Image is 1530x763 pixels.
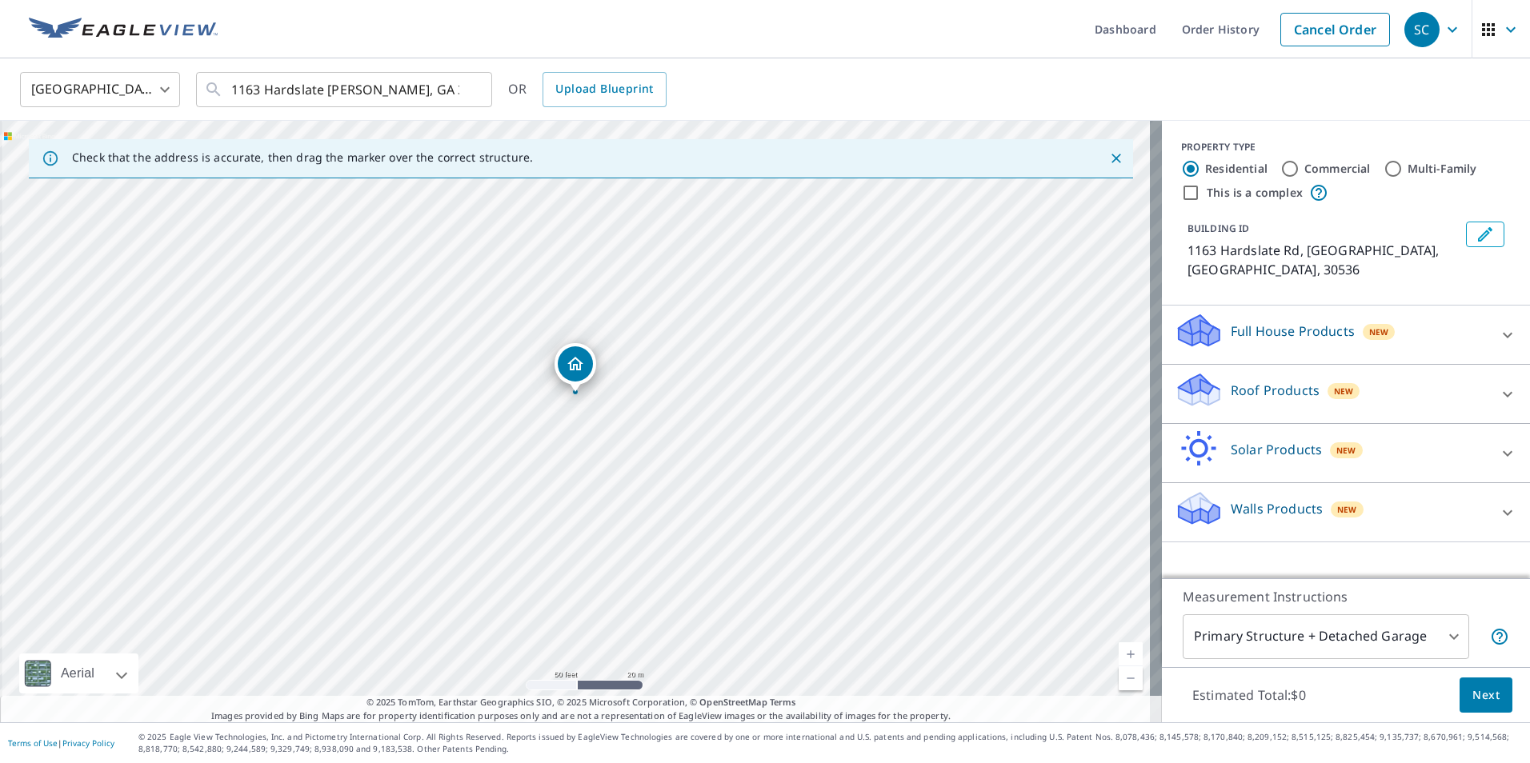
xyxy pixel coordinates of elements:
div: SC [1404,12,1440,47]
a: Upload Blueprint [543,72,666,107]
div: Aerial [19,653,138,693]
button: Close [1106,148,1127,169]
button: Edit building 1 [1466,222,1504,247]
p: © 2025 Eagle View Technologies, Inc. and Pictometry International Corp. All Rights Reserved. Repo... [138,731,1522,755]
span: New [1336,444,1356,457]
a: Current Level 19, Zoom In [1119,642,1143,666]
a: Privacy Policy [62,737,114,749]
div: Roof ProductsNew [1175,371,1517,417]
p: BUILDING ID [1188,222,1249,235]
div: PROPERTY TYPE [1181,140,1511,154]
span: Your report will include the primary structure and a detached garage if one exists. [1490,627,1509,646]
button: Next [1460,677,1512,713]
a: Cancel Order [1280,13,1390,46]
div: [GEOGRAPHIC_DATA] [20,67,180,112]
span: New [1369,326,1389,338]
p: Check that the address is accurate, then drag the marker over the correct structure. [72,150,533,165]
a: OpenStreetMap [699,696,767,708]
p: Measurement Instructions [1183,587,1509,606]
a: Terms of Use [8,737,58,749]
p: Full House Products [1231,322,1355,341]
p: Solar Products [1231,440,1322,459]
span: © 2025 TomTom, Earthstar Geographics SIO, © 2025 Microsoft Corporation, © [366,696,796,709]
p: | [8,738,114,748]
label: Residential [1205,161,1268,177]
a: Current Level 19, Zoom Out [1119,666,1143,690]
a: Terms [770,696,796,708]
div: OR [508,72,667,107]
div: Full House ProductsNew [1175,312,1517,358]
input: Search by address or latitude-longitude [231,67,459,112]
div: Dropped pin, building 1, Residential property, 1163 Hardslate Rd Ellijay, GA 30536 [555,343,596,393]
p: Estimated Total: $0 [1180,677,1319,713]
span: Next [1472,685,1500,705]
p: Walls Products [1231,499,1323,518]
p: Roof Products [1231,381,1320,400]
div: Aerial [56,653,99,693]
img: EV Logo [29,18,218,42]
p: 1163 Hardslate Rd, [GEOGRAPHIC_DATA], [GEOGRAPHIC_DATA], 30536 [1188,241,1460,279]
span: New [1334,385,1354,397]
span: Upload Blueprint [555,79,653,99]
div: Walls ProductsNew [1175,489,1517,535]
label: This is a complex [1207,185,1303,201]
label: Multi-Family [1408,161,1477,177]
label: Commercial [1304,161,1371,177]
div: Primary Structure + Detached Garage [1183,614,1469,659]
span: New [1337,503,1357,516]
div: Solar ProductsNew [1175,430,1517,476]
